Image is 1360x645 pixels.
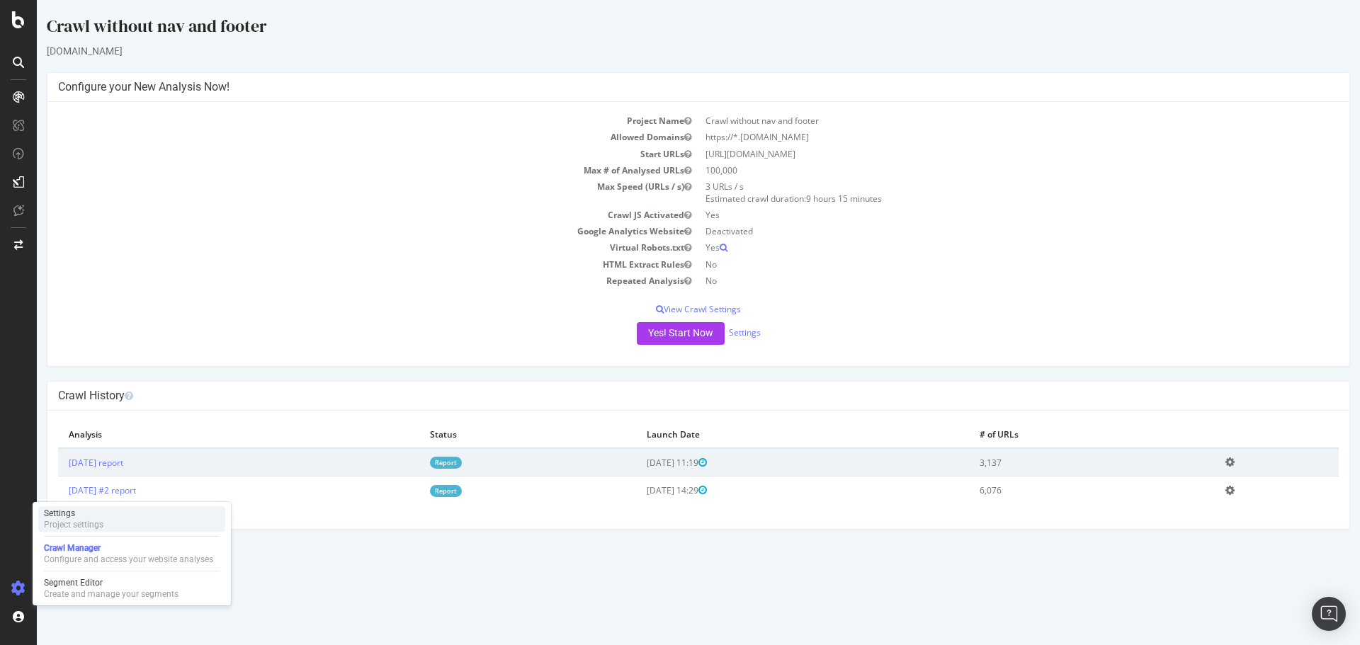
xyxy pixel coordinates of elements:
td: [URL][DOMAIN_NAME] [662,146,1302,162]
a: Segment EditorCreate and manage your segments [38,576,225,601]
td: No [662,273,1302,289]
td: Allowed Domains [21,129,662,145]
td: No [662,256,1302,273]
a: Report [393,457,425,469]
td: Virtual Robots.txt [21,239,662,256]
td: HTML Extract Rules [21,256,662,273]
td: Project Name [21,113,662,129]
th: Status [382,421,599,448]
h4: Crawl History [21,389,1302,403]
td: https://*.[DOMAIN_NAME] [662,129,1302,145]
span: [DATE] 11:19 [610,457,670,469]
td: Yes [662,207,1302,223]
th: Analysis [21,421,382,448]
div: Crawl Manager [44,542,213,554]
a: SettingsProject settings [38,506,225,532]
td: 100,000 [662,162,1302,178]
a: Settings [692,326,724,338]
th: # of URLs [932,421,1178,448]
div: Settings [44,508,103,519]
a: Crawl ManagerConfigure and access your website analyses [38,541,225,566]
td: 6,076 [932,476,1178,504]
td: Yes [662,239,1302,256]
td: Max Speed (URLs / s) [21,178,662,207]
a: [DATE] #2 report [32,484,99,496]
td: 3,137 [932,448,1178,476]
td: Repeated Analysis [21,273,662,289]
a: [DATE] report [32,457,86,469]
span: 9 hours 15 minutes [769,193,845,205]
div: Configure and access your website analyses [44,554,213,565]
th: Launch Date [599,421,931,448]
div: Crawl without nav and footer [10,14,1313,44]
td: Crawl without nav and footer [662,113,1302,129]
div: Project settings [44,519,103,530]
td: 3 URLs / s Estimated crawl duration: [662,178,1302,207]
td: Deactivated [662,223,1302,239]
button: Yes! Start Now [600,322,688,345]
div: Open Intercom Messenger [1312,597,1346,631]
p: View Crawl Settings [21,303,1302,315]
td: Start URLs [21,146,662,162]
a: Report [393,485,425,497]
div: Create and manage your segments [44,588,178,600]
td: Max # of Analysed URLs [21,162,662,178]
div: [DOMAIN_NAME] [10,44,1313,58]
span: [DATE] 14:29 [610,484,670,496]
div: Segment Editor [44,577,178,588]
td: Crawl JS Activated [21,207,662,223]
h4: Configure your New Analysis Now! [21,80,1302,94]
td: Google Analytics Website [21,223,662,239]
